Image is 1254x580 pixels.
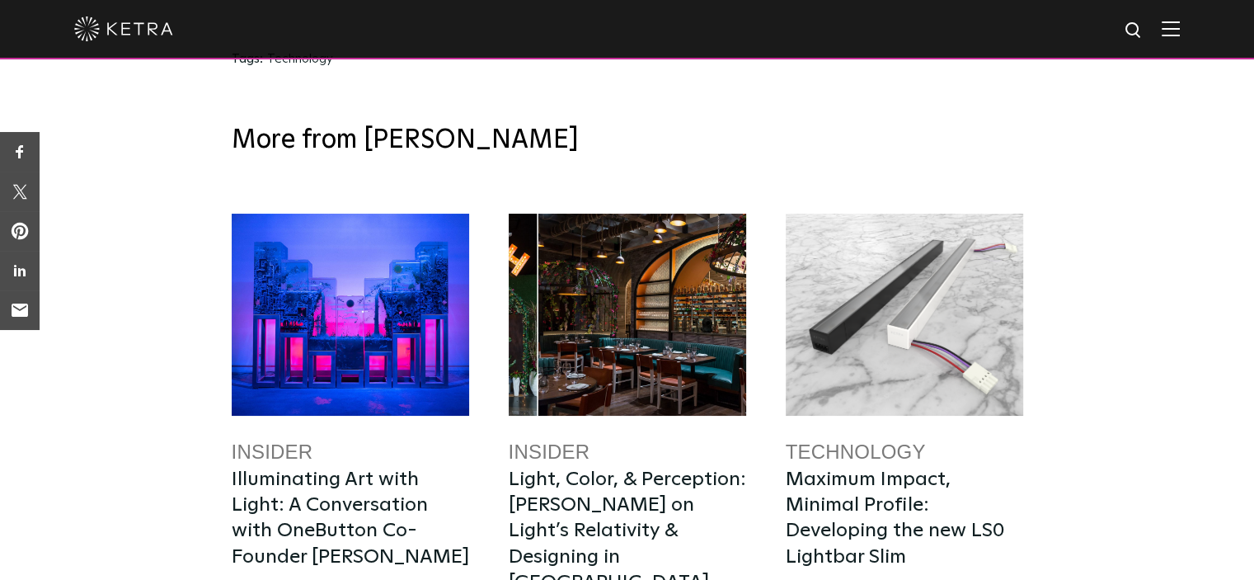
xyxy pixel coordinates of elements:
[232,441,313,463] a: Insider
[232,469,469,567] a: Illuminating Art with Light: A Conversation with OneButton Co-Founder [PERSON_NAME]
[786,469,1005,567] a: Maximum Impact, Minimal Profile: Developing the new LS0 Lightbar Slim
[232,124,1023,158] h3: More from [PERSON_NAME]
[786,441,926,463] a: Technology
[1124,21,1144,41] img: search icon
[1162,21,1180,36] img: Hamburger%20Nav.svg
[509,441,590,463] a: Insider
[74,17,173,41] img: ketra-logo-2019-white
